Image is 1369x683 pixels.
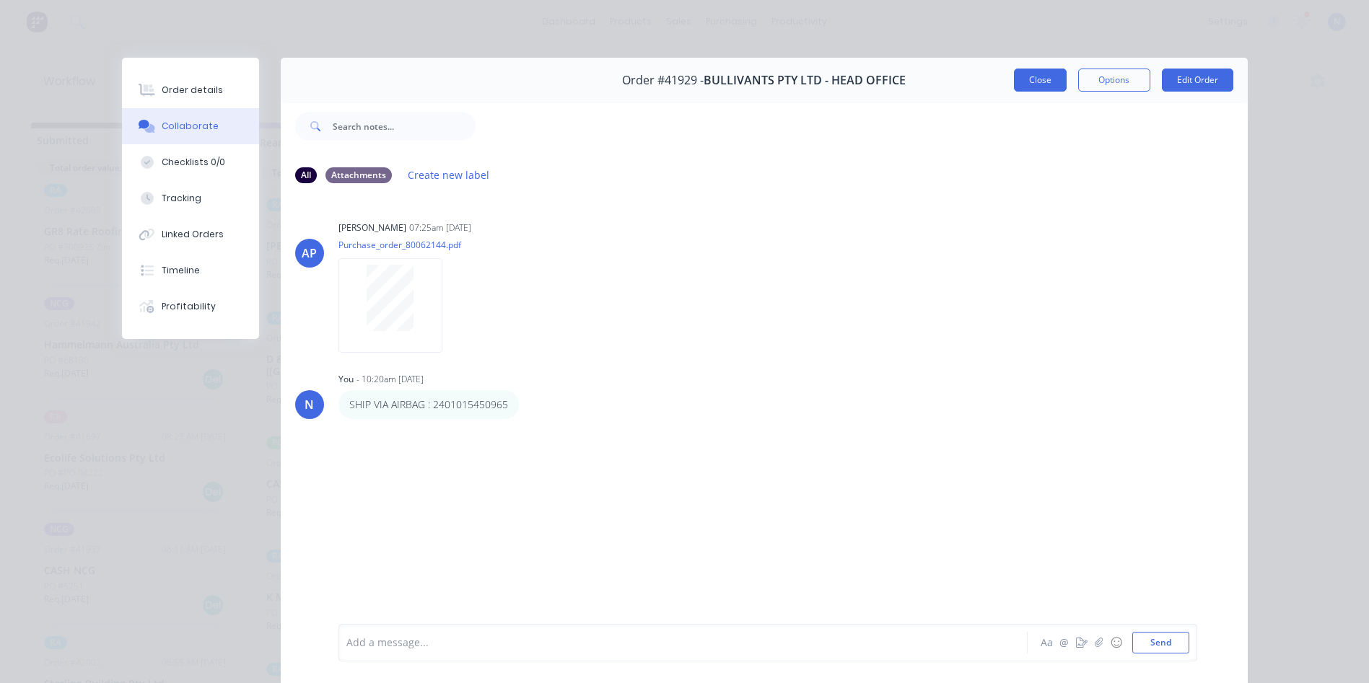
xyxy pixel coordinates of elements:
[1078,69,1150,92] button: Options
[1038,634,1056,651] button: Aa
[1132,632,1189,653] button: Send
[1162,69,1233,92] button: Edit Order
[162,192,201,205] div: Tracking
[295,167,317,183] div: All
[338,373,354,386] div: You
[325,167,392,183] div: Attachments
[333,112,476,141] input: Search notes...
[122,180,259,216] button: Tracking
[162,264,200,277] div: Timeline
[122,72,259,108] button: Order details
[622,74,704,87] span: Order #41929 -
[122,144,259,180] button: Checklists 0/0
[338,221,406,234] div: [PERSON_NAME]
[357,373,424,386] div: - 10:20am [DATE]
[122,288,259,325] button: Profitability
[122,108,259,144] button: Collaborate
[122,216,259,252] button: Linked Orders
[302,244,317,262] div: AP
[162,300,216,313] div: Profitability
[1108,634,1125,651] button: ☺
[401,165,497,185] button: Create new label
[349,397,508,412] p: SHIP VIA AIRBAG : 2401015450965
[162,120,219,133] div: Collaborate
[1056,634,1073,651] button: @
[162,84,223,97] div: Order details
[162,156,225,169] div: Checklists 0/0
[704,74,906,87] span: BULLIVANTS PTY LTD - HEAD OFFICE
[338,239,461,251] p: Purchase_order_80062144.pdf
[1014,69,1067,92] button: Close
[122,252,259,288] button: Timeline
[305,396,314,413] div: N
[162,228,224,241] div: Linked Orders
[409,221,471,234] div: 07:25am [DATE]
